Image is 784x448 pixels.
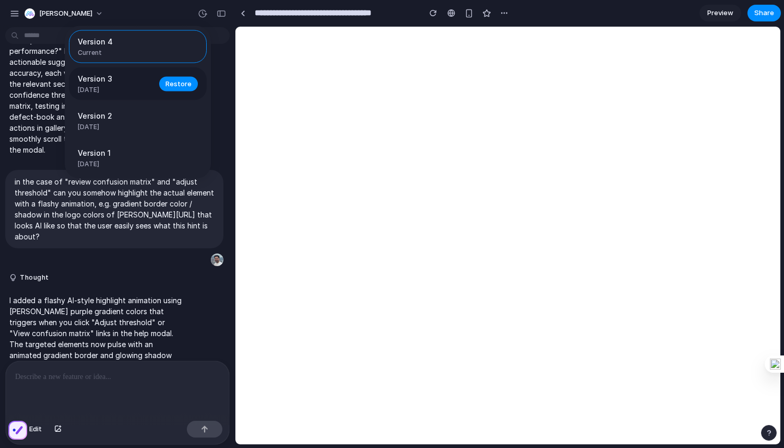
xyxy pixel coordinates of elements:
div: Version 4 - 10/3/2025, 12:34:09 PM [69,30,207,63]
span: Version 2 [78,110,153,121]
div: Version 3 - 9/30/2025, 2:46:49 PM [69,67,207,100]
span: Version 3 [78,73,153,84]
div: Version 1 - 9/30/2025, 2:34:50 PM [69,142,207,175]
button: Restore [159,76,198,91]
div: Version 2 - 9/30/2025, 2:36:20 PM [69,105,207,137]
span: [DATE] [78,85,153,95]
span: Current [78,48,192,58]
span: [DATE] [78,122,153,132]
span: Version 1 [78,147,153,158]
span: Version 4 [78,36,192,47]
span: [DATE] [78,159,153,169]
span: Restore [165,78,192,89]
